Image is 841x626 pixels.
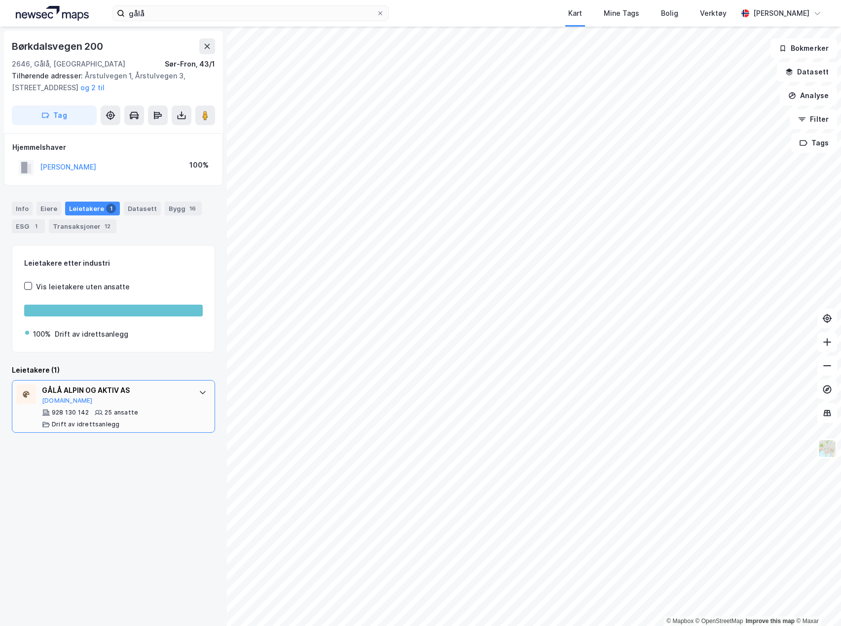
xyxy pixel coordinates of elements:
[12,38,105,54] div: Børkdalsvegen 200
[818,439,837,458] img: Z
[106,204,116,213] div: 1
[780,86,837,105] button: Analyse
[16,6,89,21] img: logo.a4113a55bc3d86da70a041830d287a7e.svg
[666,618,694,625] a: Mapbox
[189,159,209,171] div: 100%
[165,202,202,215] div: Bygg
[568,7,582,19] div: Kart
[791,133,837,153] button: Tags
[36,281,130,293] div: Vis leietakere uten ansatte
[792,579,841,626] div: Kontrollprogram for chat
[12,364,215,376] div: Leietakere (1)
[12,70,207,94] div: Årstulvegen 1, Årstulvegen 3, [STREET_ADDRESS]
[33,328,51,340] div: 100%
[42,384,189,396] div: GÅLÅ ALPIN OG AKTIV AS
[37,202,61,215] div: Eiere
[12,105,97,125] button: Tag
[49,219,116,233] div: Transaksjoner
[165,58,215,70] div: Sør-Fron, 43/1
[125,6,376,21] input: Søk på adresse, matrikkel, gårdeiere, leietakere eller personer
[52,409,89,417] div: 928 130 142
[55,328,128,340] div: Drift av idrettsanlegg
[12,219,45,233] div: ESG
[792,579,841,626] iframe: Chat Widget
[65,202,120,215] div: Leietakere
[700,7,727,19] div: Verktøy
[105,409,138,417] div: 25 ansatte
[124,202,161,215] div: Datasett
[187,204,198,213] div: 16
[52,420,119,428] div: Drift av idrettsanlegg
[12,202,33,215] div: Info
[42,397,93,405] button: [DOMAIN_NAME]
[12,71,85,80] span: Tilhørende adresser:
[695,618,743,625] a: OpenStreetMap
[604,7,639,19] div: Mine Tags
[790,109,837,129] button: Filter
[746,618,795,625] a: Improve this map
[770,38,837,58] button: Bokmerker
[661,7,678,19] div: Bolig
[24,257,203,269] div: Leietakere etter industri
[753,7,809,19] div: [PERSON_NAME]
[777,62,837,82] button: Datasett
[31,221,41,231] div: 1
[12,58,125,70] div: 2646, Gålå, [GEOGRAPHIC_DATA]
[12,141,215,153] div: Hjemmelshaver
[103,221,112,231] div: 12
